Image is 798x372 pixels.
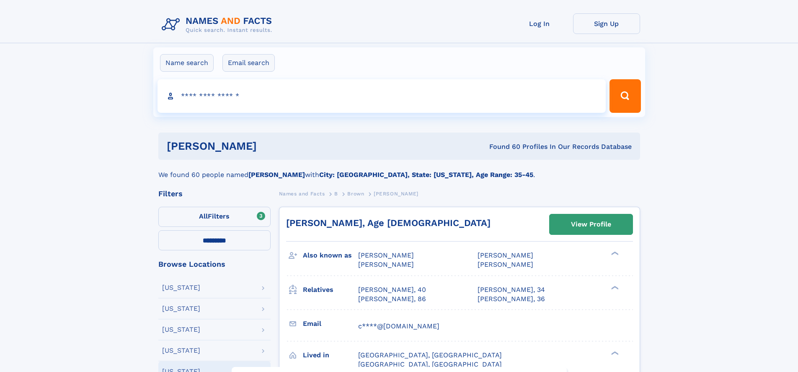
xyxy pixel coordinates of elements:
[609,285,619,290] div: ❯
[609,251,619,256] div: ❯
[286,218,491,228] a: [PERSON_NAME], Age [DEMOGRAPHIC_DATA]
[609,350,619,356] div: ❯
[347,188,364,199] a: Brown
[573,13,640,34] a: Sign Up
[478,285,545,294] a: [PERSON_NAME], 34
[158,160,640,180] div: We found 60 people named with .
[167,141,373,151] h1: [PERSON_NAME]
[358,360,502,368] span: [GEOGRAPHIC_DATA], [GEOGRAPHIC_DATA]
[347,191,364,197] span: Brown
[162,284,200,291] div: [US_STATE]
[358,260,414,268] span: [PERSON_NAME]
[550,214,633,234] a: View Profile
[199,212,208,220] span: All
[160,54,214,72] label: Name search
[162,305,200,312] div: [US_STATE]
[334,188,338,199] a: B
[506,13,573,34] a: Log In
[303,248,358,263] h3: Also known as
[158,260,271,268] div: Browse Locations
[158,13,279,36] img: Logo Names and Facts
[319,171,533,179] b: City: [GEOGRAPHIC_DATA], State: [US_STATE], Age Range: 35-45
[358,351,502,359] span: [GEOGRAPHIC_DATA], [GEOGRAPHIC_DATA]
[162,326,200,333] div: [US_STATE]
[571,215,611,234] div: View Profile
[158,207,271,227] label: Filters
[373,142,632,151] div: Found 60 Profiles In Our Records Database
[162,347,200,354] div: [US_STATE]
[358,285,426,294] a: [PERSON_NAME], 40
[303,283,358,297] h3: Relatives
[279,188,325,199] a: Names and Facts
[478,294,545,304] a: [PERSON_NAME], 36
[358,294,426,304] a: [PERSON_NAME], 86
[222,54,275,72] label: Email search
[609,79,640,113] button: Search Button
[303,348,358,362] h3: Lived in
[303,317,358,331] h3: Email
[374,191,418,197] span: [PERSON_NAME]
[334,191,338,197] span: B
[158,190,271,198] div: Filters
[248,171,305,179] b: [PERSON_NAME]
[158,79,606,113] input: search input
[358,251,414,259] span: [PERSON_NAME]
[478,251,533,259] span: [PERSON_NAME]
[478,260,533,268] span: [PERSON_NAME]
